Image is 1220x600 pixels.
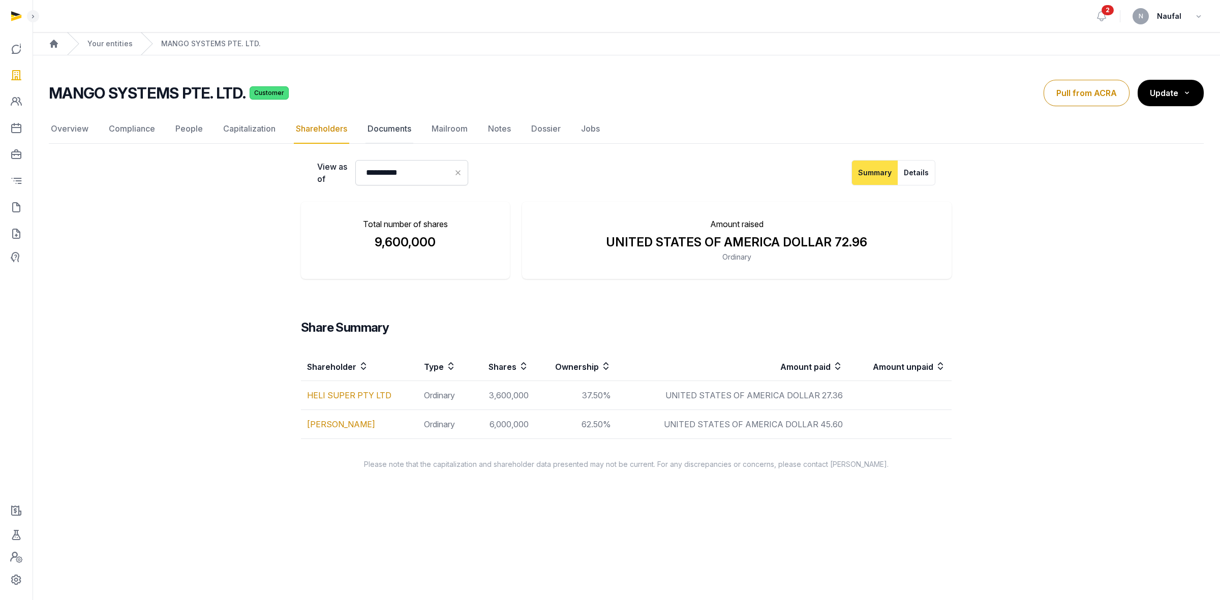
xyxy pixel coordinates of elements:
a: Documents [365,114,413,144]
p: Total number of shares [317,218,494,230]
span: Naufal [1157,10,1181,22]
button: N [1133,8,1149,24]
span: Ordinary [722,252,751,261]
button: Details [898,160,935,185]
span: UNITED STATES OF AMERICA DOLLAR 27.36 [665,390,843,400]
td: Ordinary [418,381,471,410]
a: Mailroom [430,114,470,144]
a: Notes [486,114,513,144]
span: UNITED STATES OF AMERICA DOLLAR 72.96 [606,235,867,249]
a: MANGO SYSTEMS PTE. LTD. [161,39,261,49]
a: [PERSON_NAME] [307,419,375,429]
td: 3,600,000 [471,381,535,410]
th: Shares [471,352,535,381]
span: N [1139,13,1143,19]
div: 9,600,000 [317,234,494,250]
td: Ordinary [418,410,471,439]
a: HELI SUPER PTY LTD [307,390,391,400]
label: View as of [317,161,347,185]
h2: MANGO SYSTEMS PTE. LTD. [49,84,246,102]
td: 62.50% [535,410,617,439]
a: Shareholders [294,114,349,144]
h3: Share Summary [301,320,952,336]
a: Jobs [579,114,602,144]
th: Amount unpaid [849,352,952,381]
th: Type [418,352,471,381]
button: Update [1138,80,1204,106]
span: 2 [1102,5,1114,15]
a: People [173,114,205,144]
th: Shareholder [301,352,418,381]
nav: Breadcrumb [33,33,1220,55]
button: Summary [851,160,898,185]
th: Ownership [535,352,617,381]
a: Compliance [107,114,157,144]
span: Update [1150,88,1178,98]
a: Capitalization [221,114,278,144]
nav: Tabs [49,114,1204,144]
p: Amount raised [538,218,935,230]
input: Datepicker input [355,160,468,185]
button: Pull from ACRA [1044,80,1130,106]
span: UNITED STATES OF AMERICA DOLLAR 45.60 [664,419,843,429]
a: Overview [49,114,90,144]
th: Amount paid [617,352,848,381]
span: Customer [250,86,289,100]
a: Your entities [87,39,133,49]
td: 6,000,000 [471,410,535,439]
a: Dossier [529,114,563,144]
td: 37.50% [535,381,617,410]
p: Please note that the capitalization and shareholder data presented may not be current. For any di... [285,459,968,469]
